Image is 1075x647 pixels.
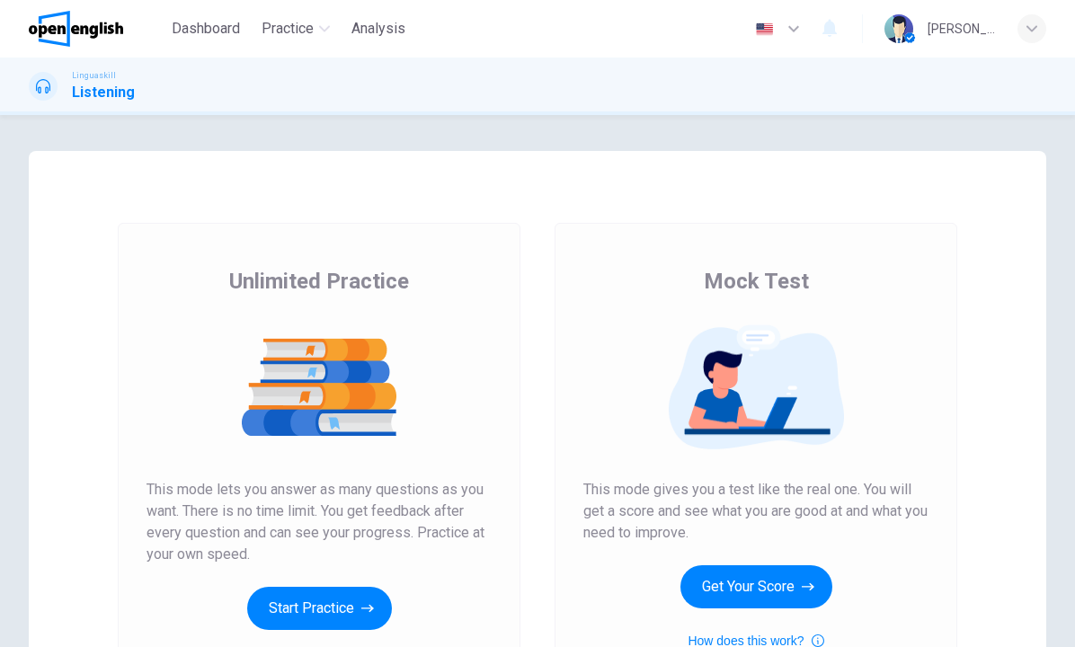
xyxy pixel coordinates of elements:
[351,18,405,40] span: Analysis
[72,82,135,103] h1: Listening
[704,267,809,296] span: Mock Test
[172,18,240,40] span: Dashboard
[254,13,337,45] button: Practice
[164,13,247,45] button: Dashboard
[262,18,314,40] span: Practice
[344,13,413,45] button: Analysis
[229,267,409,296] span: Unlimited Practice
[72,69,116,82] span: Linguaskill
[583,479,928,544] span: This mode gives you a test like the real one. You will get a score and see what you are good at a...
[884,14,913,43] img: Profile picture
[29,11,164,47] a: OpenEnglish logo
[753,22,776,36] img: en
[680,565,832,608] button: Get Your Score
[247,587,392,630] button: Start Practice
[928,18,996,40] div: [PERSON_NAME]
[147,479,492,565] span: This mode lets you answer as many questions as you want. There is no time limit. You get feedback...
[29,11,123,47] img: OpenEnglish logo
